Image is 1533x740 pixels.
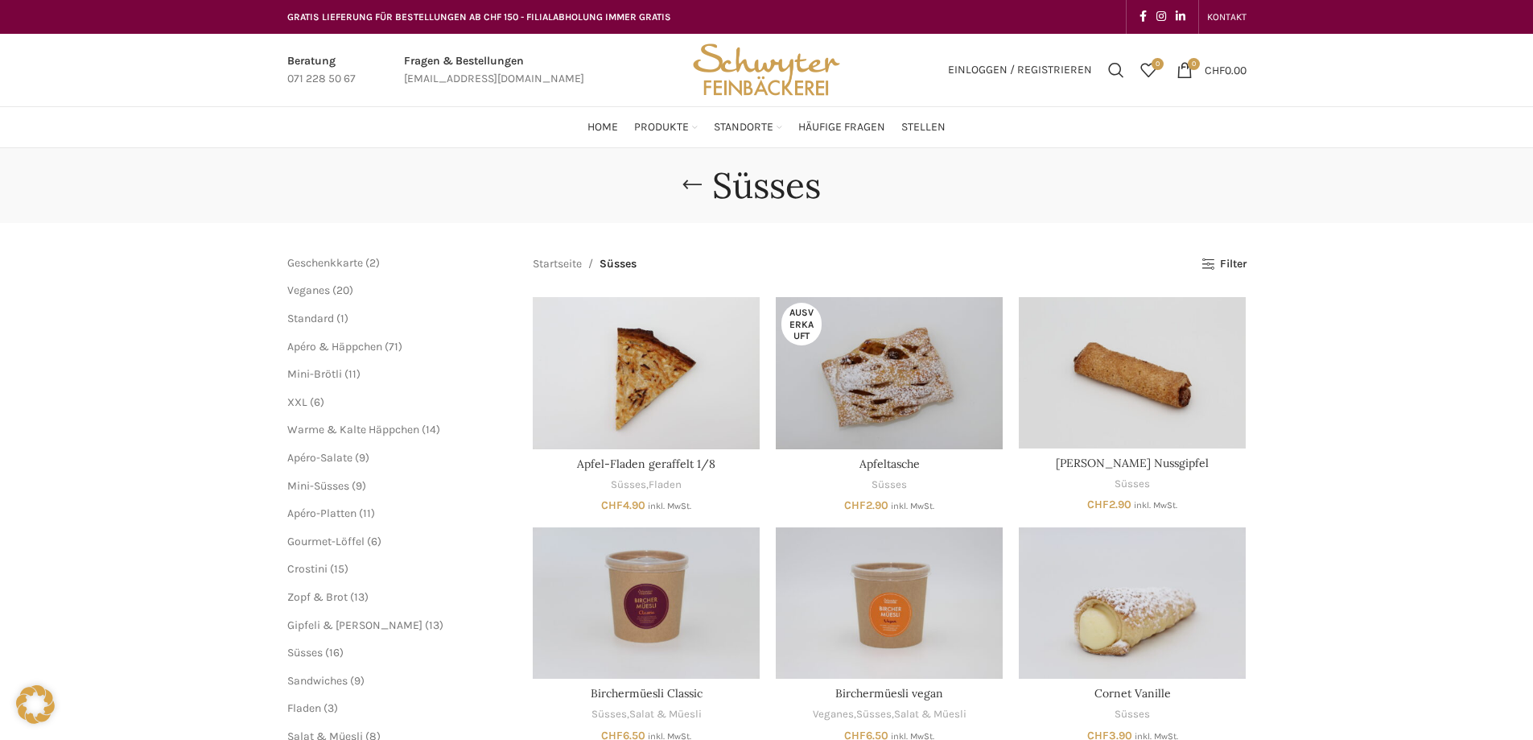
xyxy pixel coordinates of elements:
a: Apfel-Fladen geraffelt 1/8 [577,457,715,471]
a: Appenzeller Nussgipfel [1019,297,1246,449]
a: Instagram social link [1152,6,1171,28]
a: Zopf & Brot [287,590,348,604]
a: Süsses [1115,707,1150,722]
a: Infobox link [287,52,356,89]
bdi: 4.90 [601,498,645,512]
a: Veganes [813,707,854,722]
span: 3 [328,701,334,715]
span: Mini-Süsses [287,479,349,493]
a: Site logo [687,62,845,76]
a: Gipfeli & [PERSON_NAME] [287,618,422,632]
a: Salat & Müesli [629,707,702,722]
a: Süsses [872,477,907,493]
span: Standorte [714,120,773,135]
span: KONTAKT [1207,11,1247,23]
span: 13 [429,618,439,632]
span: XXL [287,395,307,409]
span: CHF [601,498,623,512]
a: Süsses [611,477,646,493]
span: 0 [1152,58,1164,70]
span: Stellen [901,120,946,135]
a: Veganes [287,283,330,297]
a: Apéro-Salate [287,451,352,465]
a: Süsses [1115,477,1150,492]
span: Häufige Fragen [798,120,885,135]
span: CHF [1205,63,1225,76]
a: Sandwiches [287,674,348,688]
a: Fladen [649,477,682,493]
small: inkl. MwSt. [891,501,934,511]
bdi: 0.00 [1205,63,1247,76]
div: , , [776,707,1003,722]
a: Warme & Kalte Häppchen [287,423,419,436]
bdi: 2.90 [844,498,888,512]
a: Linkedin social link [1171,6,1190,28]
a: Produkte [634,111,698,143]
span: 6 [371,535,377,548]
span: 2 [369,256,376,270]
span: 0 [1188,58,1200,70]
a: Standorte [714,111,782,143]
span: 16 [329,646,340,659]
a: Fladen [287,701,321,715]
a: Apfeltasche [859,457,920,471]
span: Süsses [600,255,637,273]
a: 0 CHF0.00 [1168,54,1255,86]
span: 9 [359,451,365,465]
span: Home [587,120,618,135]
a: Go back [672,169,712,201]
a: Birchermüesli vegan [835,686,943,701]
a: Cornet Vanille [1019,527,1246,679]
a: 0 [1132,54,1164,86]
a: Geschenkkarte [287,256,363,270]
a: Apfeltasche [776,297,1003,449]
a: Infobox link [404,52,584,89]
span: 20 [336,283,349,297]
a: Birchermüesli Classic [591,686,703,701]
a: Apfel-Fladen geraffelt 1/8 [533,297,760,449]
a: Startseite [533,255,582,273]
a: KONTAKT [1207,1,1247,33]
span: GRATIS LIEFERUNG FÜR BESTELLUNGEN AB CHF 150 - FILIALABHOLUNG IMMER GRATIS [287,11,671,23]
span: 9 [356,479,362,493]
a: Mini-Brötli [287,367,342,381]
span: 71 [389,340,398,353]
div: Main navigation [279,111,1255,143]
small: inkl. MwSt. [648,501,691,511]
a: Süsses [856,707,892,722]
a: Süsses [591,707,627,722]
span: Einloggen / Registrieren [948,64,1092,76]
h1: Süsses [712,164,821,207]
a: Süsses [287,646,323,659]
span: 11 [363,506,371,520]
span: Crostini [287,562,328,576]
a: Einloggen / Registrieren [940,54,1100,86]
span: 1 [340,312,344,325]
a: Suchen [1100,54,1132,86]
nav: Breadcrumb [533,255,637,273]
span: 13 [354,590,365,604]
img: Bäckerei Schwyter [687,34,845,106]
a: Häufige Fragen [798,111,885,143]
span: 9 [354,674,361,688]
a: [PERSON_NAME] Nussgipfel [1056,456,1209,470]
span: Standard [287,312,334,325]
span: CHF [1087,498,1109,511]
a: Gourmet-Löffel [287,535,365,548]
a: Facebook social link [1135,6,1152,28]
a: Apéro & Häppchen [287,340,382,353]
div: , [533,477,760,493]
a: Stellen [901,111,946,143]
a: Apéro-Platten [287,506,356,520]
bdi: 2.90 [1087,498,1131,511]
